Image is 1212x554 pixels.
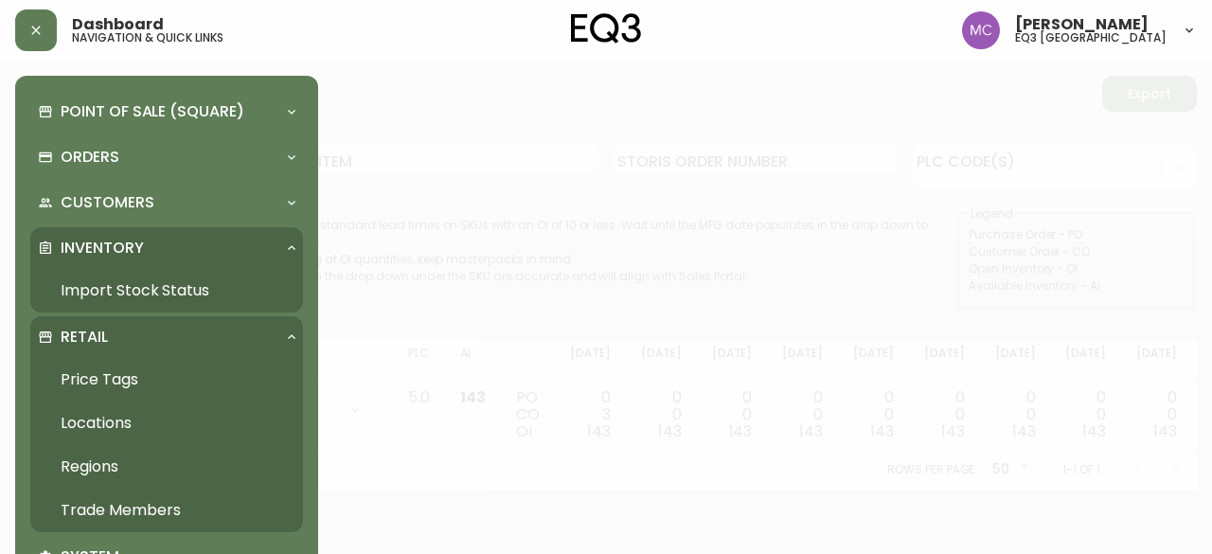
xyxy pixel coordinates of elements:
a: Price Tags [30,358,303,402]
span: Dashboard [72,17,164,32]
p: Retail [61,327,108,348]
span: [PERSON_NAME] [1015,17,1149,32]
h5: eq3 [GEOGRAPHIC_DATA] [1015,32,1167,44]
a: Locations [30,402,303,445]
div: Retail [30,316,303,358]
img: 6dbdb61c5655a9a555815750a11666cc [962,11,1000,49]
p: Point of Sale (Square) [61,101,244,122]
p: Orders [61,147,119,168]
div: Customers [30,182,303,223]
p: Customers [61,192,154,213]
a: Regions [30,445,303,489]
div: Inventory [30,227,303,269]
div: Orders [30,136,303,178]
p: Inventory [61,238,144,259]
h5: navigation & quick links [72,32,223,44]
a: Trade Members [30,489,303,532]
img: logo [571,13,641,44]
a: Import Stock Status [30,269,303,313]
div: Point of Sale (Square) [30,91,303,133]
